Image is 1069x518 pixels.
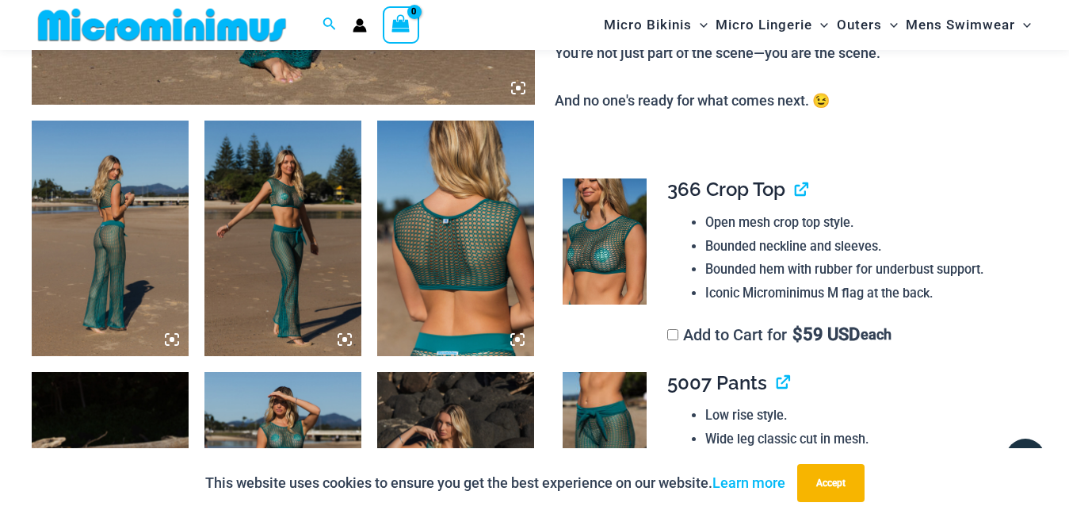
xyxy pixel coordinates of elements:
[712,5,832,45] a: Micro LingerieMenu ToggleMenu Toggle
[32,121,189,356] img: Show Stopper Jade 366 Top 5007 pants
[667,329,678,340] input: Add to Cart for$59 USD each
[705,258,1025,282] li: Bounded hem with rubber for underbust support.
[1015,5,1031,45] span: Menu Toggle
[712,474,785,491] a: Learn more
[837,5,882,45] span: Outers
[604,5,692,45] span: Micro Bikinis
[902,5,1035,45] a: Mens SwimwearMenu ToggleMenu Toggle
[667,371,767,394] span: 5007 Pants
[204,121,361,356] img: Show Stopper Jade 366 Top 5007 pants
[906,5,1015,45] span: Mens Swimwear
[705,211,1025,235] li: Open mesh crop top style.
[32,7,292,43] img: MM SHOP LOGO FLAT
[667,178,785,201] span: 366 Crop Top
[667,325,892,344] label: Add to Cart for
[597,2,1037,48] nav: Site Navigation
[705,282,1025,305] li: Iconic Microminimus M flag at the back.
[792,327,860,343] span: 59 USD
[205,471,785,495] p: This website uses cookies to ensure you get the best experience on our website.
[705,428,1025,451] li: Wide leg classic cut in mesh.
[600,5,712,45] a: Micro BikinisMenu ToggleMenu Toggle
[383,6,419,43] a: View Shopping Cart, empty
[861,327,891,343] span: each
[716,5,812,45] span: Micro Lingerie
[812,5,828,45] span: Menu Toggle
[563,178,647,304] img: Show Stopper Jade 366 Top 5007 pants
[705,404,1025,428] li: Low rise style.
[323,15,337,35] a: Search icon link
[792,324,803,344] span: $
[797,464,865,502] button: Accept
[705,235,1025,259] li: Bounded neckline and sleeves.
[692,5,708,45] span: Menu Toggle
[353,18,367,33] a: Account icon link
[377,121,534,356] img: Show Stopper Jade 366 Top 5007 pants
[882,5,898,45] span: Menu Toggle
[833,5,902,45] a: OutersMenu ToggleMenu Toggle
[563,372,647,497] img: Show Stopper Jade 366 Top 5007 pants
